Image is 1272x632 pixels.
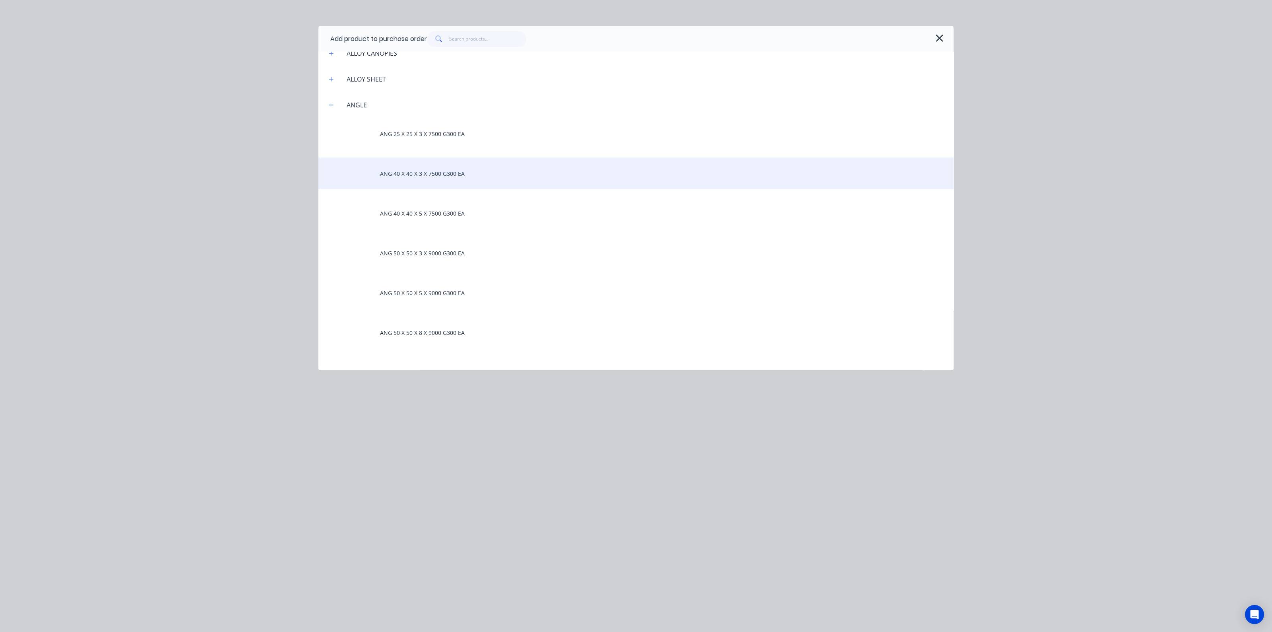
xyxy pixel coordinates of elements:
input: Search products... [449,31,527,47]
div: ALLOY SHEET [340,74,392,84]
div: Add product to purchase order [330,34,427,44]
div: Open Intercom Messenger [1245,605,1264,624]
div: ANGLE [340,100,373,110]
div: ALLOY CANOPIES [340,49,403,58]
